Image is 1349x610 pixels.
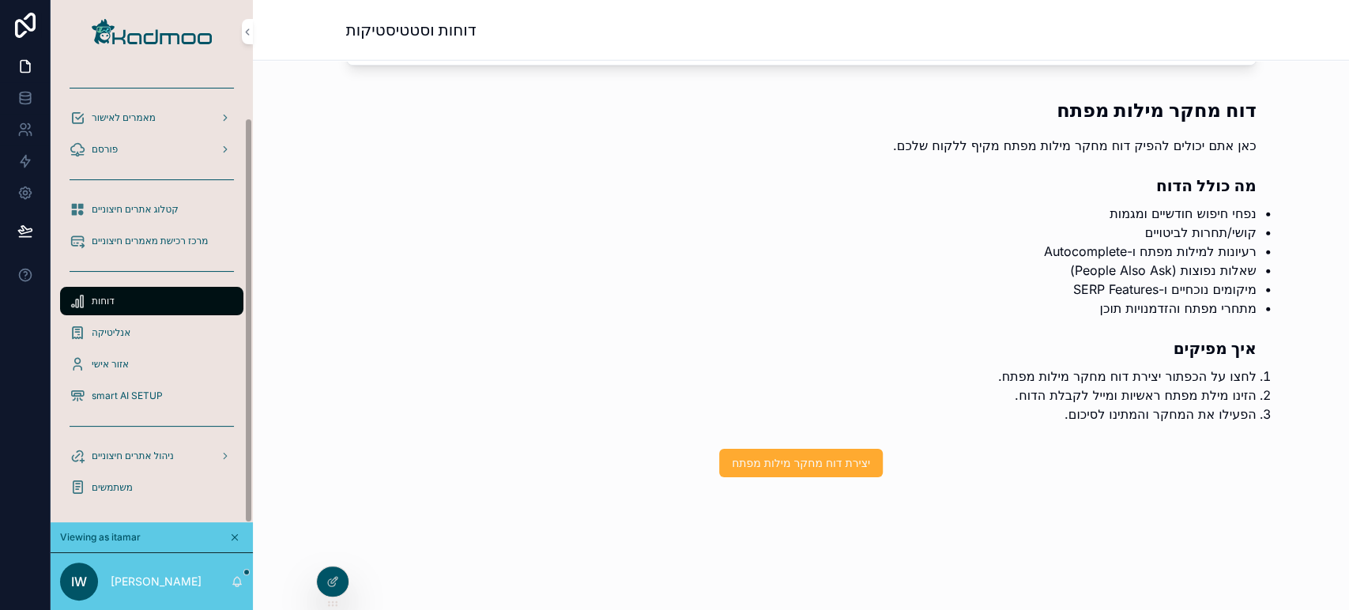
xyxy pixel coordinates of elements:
[92,203,179,216] span: קטלוג אתרים חיצוניים
[732,455,870,471] span: יצירת דוח מחקר מילות מפתח
[92,235,208,247] span: מרכז רכישת מאמרים חיצוניים
[51,63,253,522] div: scrollable content
[371,223,1257,242] li: קושי/תחרות לביטויים
[719,449,883,477] button: יצירת דוח מחקר מילות מפתח
[60,104,243,132] a: מאמרים לאישור
[60,318,243,347] a: אנליטיקה
[60,382,243,410] a: smart AI SETUP
[60,287,243,315] a: דוחות
[60,195,243,224] a: קטלוג אתרים חיצוניים
[92,19,212,44] img: App logo
[346,337,1257,360] h3: איך מפיקים
[111,574,202,589] p: [PERSON_NAME]
[92,326,130,339] span: אנליטיקה
[60,227,243,255] a: מרכז רכישת מאמרים חיצוניים
[92,143,118,156] span: פורסם
[60,135,243,164] a: פורסם
[92,390,163,402] span: smart AI SETUP
[371,242,1257,261] li: רעיונות למילות מפתח ו-Autocomplete
[92,111,156,124] span: מאמרים לאישור
[60,350,243,378] a: אזור אישי
[60,531,141,544] span: Viewing as itamar
[346,19,477,41] h1: דוחות וסטטיסטיקות
[371,386,1257,405] li: הזינו מילת מפתח ראשיות ומייל לקבלת הדוח.
[371,261,1257,280] li: שאלות נפוצות (People Also Ask)
[60,473,243,502] a: משתמשים
[371,204,1257,223] li: נפחי חיפוש חודשיים ומגמות
[371,405,1257,424] li: הפעילו את המחקר והמתינו לסיכום.
[346,136,1257,155] p: כאן אתם יכולים להפיק דוח מחקר מילות מפתח מקיף ללקוח שלכם.
[92,450,174,462] span: ניהול אתרים חיצוניים
[371,367,1257,386] li: לחצו על הכפתור יצירת דוח מחקר מילות מפתח.
[371,299,1257,318] li: מתחרי מפתח והזדמנויות תוכן
[92,358,129,371] span: אזור אישי
[346,174,1257,198] h3: מה כולל הדוח
[371,280,1257,299] li: מיקומים נוכחיים ו-SERP Features
[60,442,243,470] a: ניהול אתרים חיצוניים
[71,572,87,591] span: iw
[92,295,115,307] span: דוחות
[92,481,133,494] span: משתמשים
[346,97,1257,123] h2: דוח מחקר מילות מפתח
